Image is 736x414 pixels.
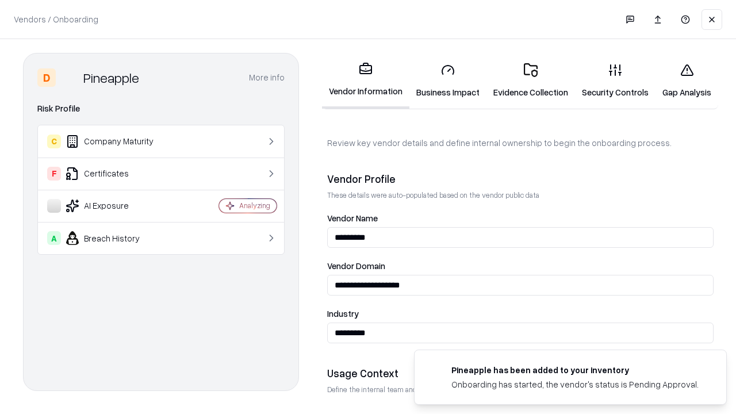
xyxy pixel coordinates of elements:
[14,13,98,25] p: Vendors / Onboarding
[327,172,714,186] div: Vendor Profile
[47,135,185,148] div: Company Maturity
[47,231,185,245] div: Breach History
[322,53,409,109] a: Vendor Information
[655,54,718,108] a: Gap Analysis
[327,214,714,223] label: Vendor Name
[37,102,285,116] div: Risk Profile
[451,378,699,390] div: Onboarding has started, the vendor's status is Pending Approval.
[60,68,79,87] img: Pineapple
[327,309,714,318] label: Industry
[47,135,61,148] div: C
[327,366,714,380] div: Usage Context
[451,364,699,376] div: Pineapple has been added to your inventory
[249,67,285,88] button: More info
[47,167,185,181] div: Certificates
[327,190,714,200] p: These details were auto-populated based on the vendor public data
[575,54,655,108] a: Security Controls
[327,385,714,394] p: Define the internal team and reason for using this vendor. This helps assess business relevance a...
[47,199,185,213] div: AI Exposure
[409,54,486,108] a: Business Impact
[37,68,56,87] div: D
[486,54,575,108] a: Evidence Collection
[83,68,139,87] div: Pineapple
[47,167,61,181] div: F
[327,262,714,270] label: Vendor Domain
[428,364,442,378] img: pineappleenergy.com
[327,137,714,149] p: Review key vendor details and define internal ownership to begin the onboarding process.
[239,201,270,210] div: Analyzing
[47,231,61,245] div: A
